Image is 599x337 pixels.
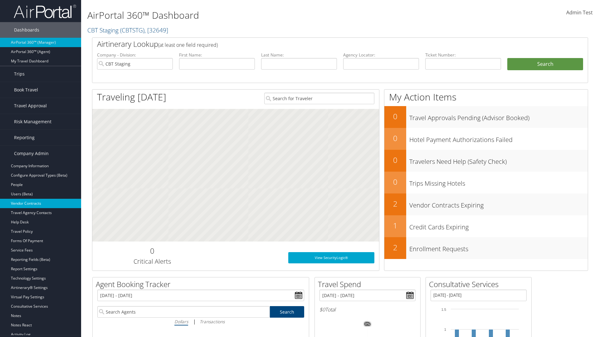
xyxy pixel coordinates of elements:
a: 2Enrollment Requests [384,237,588,259]
h2: 0 [384,155,406,165]
span: Admin Test [566,9,593,16]
a: Search [270,306,304,318]
button: Search [507,58,583,71]
h1: Traveling [DATE] [97,90,166,104]
a: 0Travel Approvals Pending (Advisor Booked) [384,106,588,128]
a: 0Travelers Need Help (Safety Check) [384,150,588,172]
span: Risk Management [14,114,51,129]
h3: Hotel Payment Authorizations Failed [409,132,588,144]
h3: Travel Approvals Pending (Advisor Booked) [409,110,588,122]
a: 2Vendor Contracts Expiring [384,193,588,215]
label: Last Name: [261,52,337,58]
h2: Consultative Services [429,279,531,290]
h3: Vendor Contracts Expiring [409,198,588,210]
span: Company Admin [14,146,49,161]
a: CBT Staging [87,26,168,34]
i: Transactions [200,319,225,325]
tspan: 1 [444,328,446,331]
span: Travel Approval [14,98,47,114]
a: View SecurityLogic® [288,252,374,263]
span: $0 [319,306,325,313]
span: Reporting [14,130,35,145]
input: Search Agents [97,306,270,318]
h3: Enrollment Requests [409,242,588,253]
tspan: 1.5 [441,308,446,311]
h2: Agent Booking Tracker [96,279,309,290]
a: 0Trips Missing Hotels [384,172,588,193]
h2: 2 [384,198,406,209]
h2: 0 [384,111,406,122]
label: Agency Locator: [343,52,419,58]
h3: Trips Missing Hotels [409,176,588,188]
h2: 0 [97,246,207,256]
h2: Travel Spend [318,279,420,290]
label: Company - Division: [97,52,173,58]
a: 1Credit Cards Expiring [384,215,588,237]
span: (at least one field required) [158,42,218,48]
h2: Airtinerary Lookup [97,39,542,49]
tspan: 0% [365,322,370,326]
label: First Name: [179,52,255,58]
span: Book Travel [14,82,38,98]
span: ( CBTSTG ) [120,26,144,34]
label: Ticket Number: [425,52,501,58]
h3: Travelers Need Help (Safety Check) [409,154,588,166]
h2: 0 [384,177,406,187]
input: Search for Traveler [264,93,374,104]
h1: My Action Items [384,90,588,104]
h2: 2 [384,242,406,253]
h2: 0 [384,133,406,144]
h3: Credit Cards Expiring [409,220,588,232]
h2: 1 [384,220,406,231]
span: Trips [14,66,25,82]
a: Admin Test [566,3,593,22]
h6: Total [319,306,416,313]
span: , [ 32649 ] [144,26,168,34]
span: Dashboards [14,22,39,38]
img: airportal-logo.png [14,4,76,19]
h3: Critical Alerts [97,257,207,266]
div: | [97,318,304,325]
i: Dollars [174,319,188,325]
h1: AirPortal 360™ Dashboard [87,9,424,22]
a: 0Hotel Payment Authorizations Failed [384,128,588,150]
